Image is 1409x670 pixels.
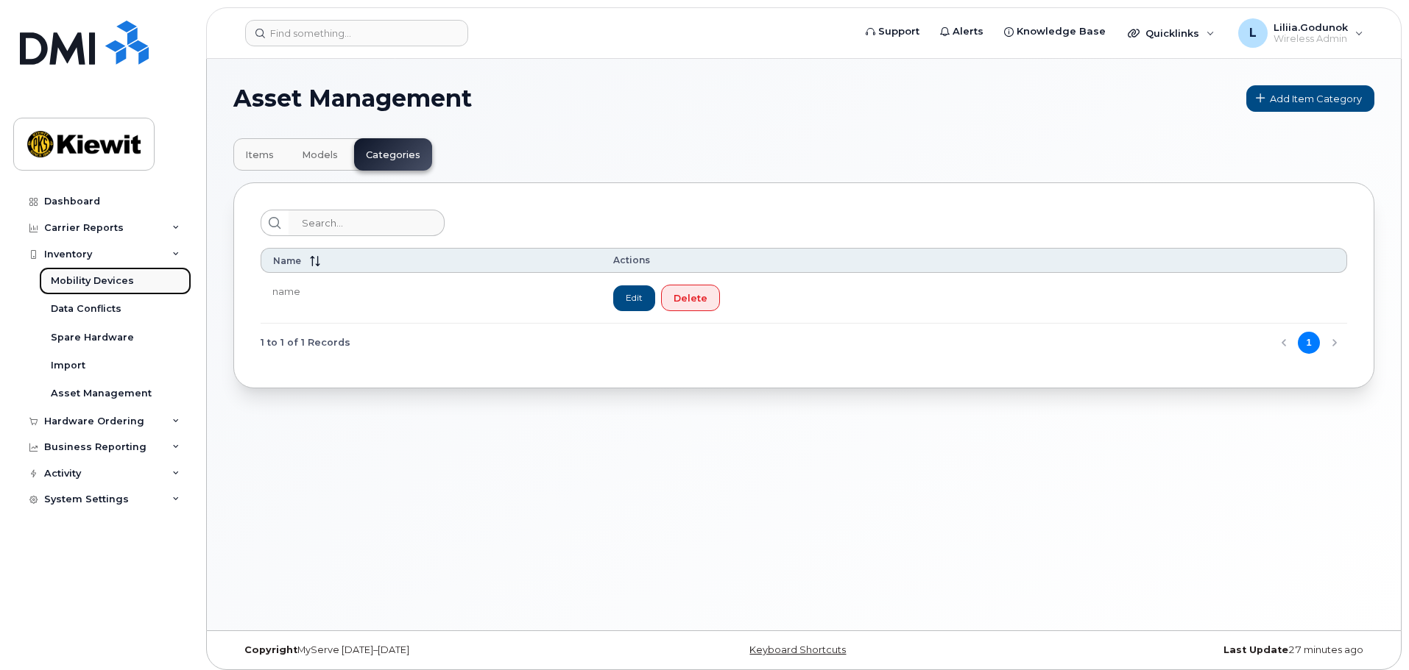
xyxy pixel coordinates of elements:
span: Models [302,149,338,161]
strong: Last Update [1223,644,1288,655]
a: Edit [613,285,655,311]
span: Actions [613,254,650,265]
strong: Copyright [244,644,297,655]
button: Delete [661,285,720,311]
div: 27 minutes ago [994,644,1374,656]
div: MyServe [DATE]–[DATE] [233,644,614,656]
td: name [261,273,601,324]
span: 1 to 1 of 1 Records [261,332,350,354]
a: Add Item Category [1246,85,1374,112]
span: Items [245,149,274,161]
input: Search... [289,210,445,236]
span: Delete [674,291,707,305]
span: Asset Management [233,88,472,110]
a: Keyboard Shortcuts [749,644,846,655]
span: Add Item Category [1270,92,1362,106]
button: Page 1 [1298,332,1320,354]
iframe: Messenger Launcher [1345,606,1398,659]
span: Name [273,255,301,266]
